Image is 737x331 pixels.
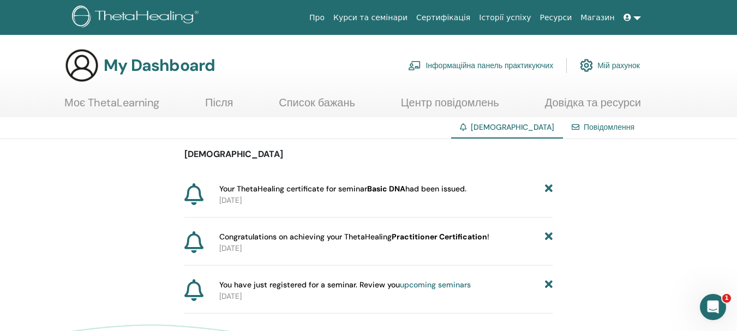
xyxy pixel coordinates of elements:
[580,56,593,75] img: cog.svg
[305,8,329,28] a: Про
[329,8,412,28] a: Курси та семінари
[722,294,731,303] span: 1
[471,122,554,132] span: [DEMOGRAPHIC_DATA]
[408,61,421,70] img: chalkboard-teacher.svg
[205,96,233,117] a: Після
[700,294,726,320] iframe: Intercom live chat
[536,8,577,28] a: Ресурси
[576,8,619,28] a: Магазин
[104,56,215,75] h3: My Dashboard
[64,96,159,117] a: Моє ThetaLearning
[580,53,640,77] a: Мій рахунок
[545,96,641,117] a: Довідка та ресурси
[475,8,535,28] a: Історії успіху
[219,183,466,195] span: Your ThetaHealing certificate for seminar had been issued.
[219,279,471,291] span: You have just registered for a seminar. Review you
[64,48,99,83] img: generic-user-icon.jpg
[219,291,553,302] p: [DATE]
[400,280,471,290] a: upcoming seminars
[392,232,487,242] b: Practitioner Certification
[219,243,553,254] p: [DATE]
[408,53,553,77] a: Інформаційна панель практикуючих
[412,8,475,28] a: Сертифікація
[219,195,553,206] p: [DATE]
[367,184,405,194] b: Basic DNA
[72,5,202,30] img: logo.png
[279,96,355,117] a: Список бажань
[401,96,499,117] a: Центр повідомлень
[184,148,553,161] p: [DEMOGRAPHIC_DATA]
[219,231,489,243] span: Congratulations on achieving your ThetaHealing !
[584,122,634,132] a: Повідомлення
